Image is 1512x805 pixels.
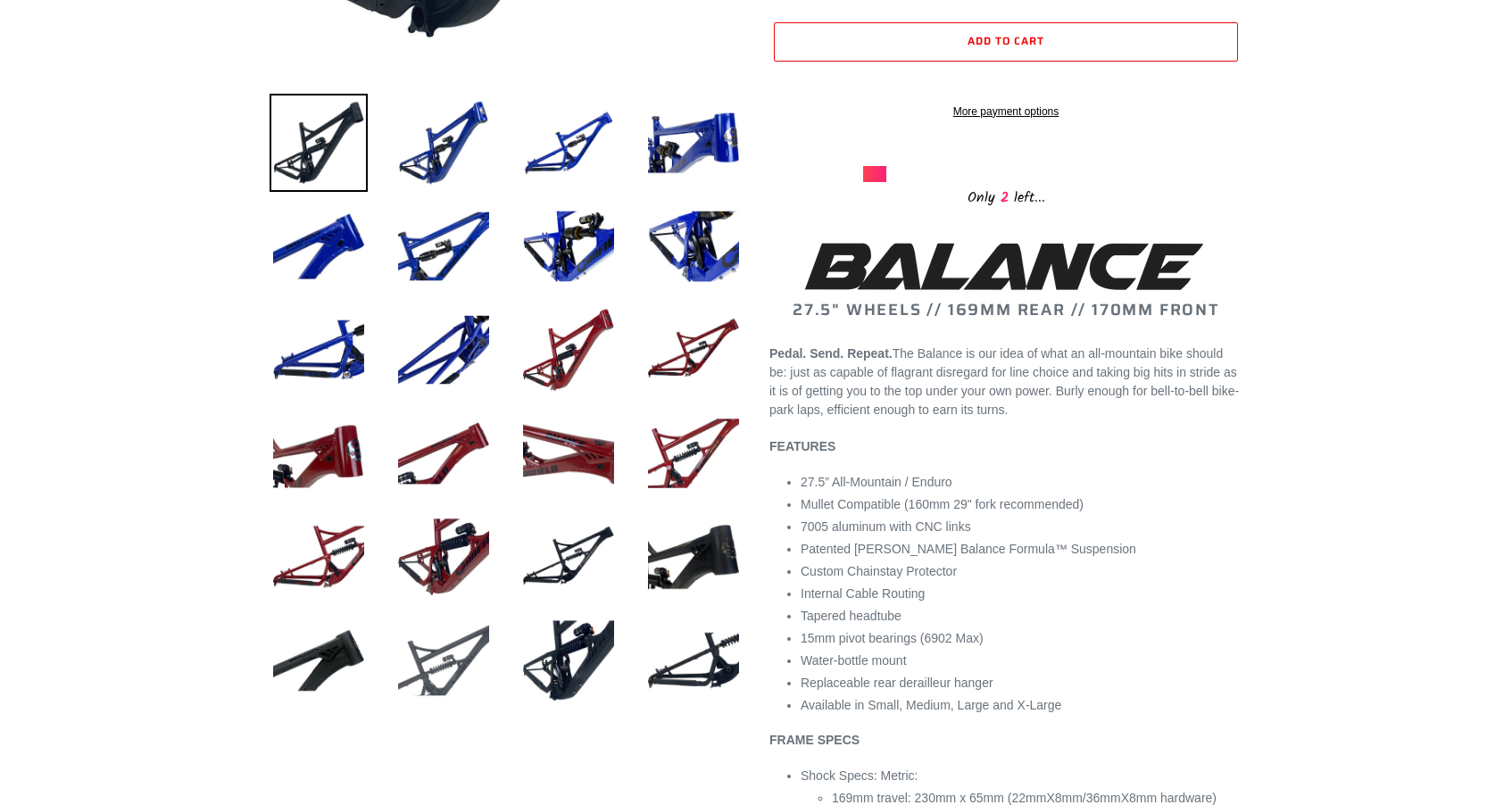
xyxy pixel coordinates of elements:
[801,696,1242,715] li: Available in Small, Medium, Large and X-Large
[801,607,1242,626] li: Tapered headtube
[395,301,493,399] img: Load image into Gallery viewer, BALANCE - Frameset
[519,197,618,295] img: Load image into Gallery viewer, BALANCE - Frameset
[801,653,907,668] span: Water-bottle mount
[270,94,368,192] img: Load image into Gallery viewer, BALANCE - Frameset
[769,346,893,361] b: Pedal. Send. Repeat.
[769,439,835,453] b: FEATURES
[801,564,957,578] span: Custom Chainstay Protector
[395,404,493,502] img: Load image into Gallery viewer, BALANCE - Frameset
[519,508,618,606] img: Load image into Gallery viewer, BALANCE - Frameset
[995,187,1014,209] span: 2
[270,197,368,295] img: Load image into Gallery viewer, BALANCE - Frameset
[395,611,493,710] img: Load image into Gallery viewer, BALANCE - Frameset
[519,94,618,192] img: Load image into Gallery viewer, BALANCE - Frameset
[644,197,743,295] img: Load image into Gallery viewer, BALANCE - Frameset
[801,676,993,690] span: Replaceable rear derailleur hanger
[644,301,743,399] img: Load image into Gallery viewer, BALANCE - Frameset
[395,94,493,192] img: Load image into Gallery viewer, BALANCE - Frameset
[519,404,618,502] img: Load image into Gallery viewer, BALANCE - Frameset
[395,197,493,295] img: Load image into Gallery viewer, BALANCE - Frameset
[968,32,1044,49] span: Add to cart
[270,508,368,606] img: Load image into Gallery viewer, BALANCE - Frameset
[270,404,368,502] img: Load image into Gallery viewer, BALANCE - Frameset
[801,519,971,534] span: 7005 aluminum with CNC links
[769,344,1242,419] p: The Balance is our idea of what an all-mountain bike should be: just as capable of flagrant disre...
[519,611,618,710] img: Load image into Gallery viewer, BALANCE - Frameset
[270,611,368,710] img: Load image into Gallery viewer, BALANCE - Frameset
[863,182,1149,210] div: Only left...
[644,508,743,606] img: Load image into Gallery viewer, BALANCE - Frameset
[769,237,1242,320] h2: 27.5" WHEELS // 169MM REAR // 170MM FRONT
[769,733,860,747] b: FRAME SPECS
[774,104,1238,120] a: More payment options
[801,586,925,601] span: Internal Cable Routing
[644,404,743,502] img: Load image into Gallery viewer, BALANCE - Frameset
[519,301,618,399] img: Load image into Gallery viewer, BALANCE - Frameset
[270,301,368,399] img: Load image into Gallery viewer, BALANCE - Frameset
[644,94,743,192] img: Load image into Gallery viewer, BALANCE - Frameset
[801,542,1136,556] span: Patented [PERSON_NAME] Balance Formula™ Suspension
[801,475,952,489] span: 27.5” All-Mountain / Enduro
[644,611,743,710] img: Load image into Gallery viewer, BALANCE - Frameset
[801,631,984,645] span: 15mm pivot bearings (6902 Max)
[832,791,1217,805] span: 169mm travel: 230mm x 65mm (22mmX8mm/36mmX8mm hardware)
[395,508,493,606] img: Load image into Gallery viewer, BALANCE - Frameset
[801,497,1084,511] span: Mullet Compatible (160mm 29" fork recommended)
[801,768,918,783] span: Shock Specs: Metric:
[774,22,1238,62] button: Add to cart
